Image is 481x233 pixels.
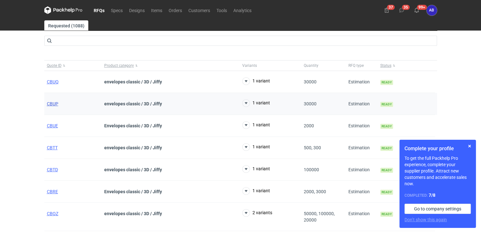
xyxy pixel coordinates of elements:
span: 2000 [304,123,314,128]
strong: envelopes classic / 3D / Jiffy [104,79,162,84]
strong: envelopes classic / 3D / Jiffy [104,211,162,216]
a: CBQZ [47,211,58,216]
strong: envelopes classic / 3D / Jiffy [104,145,162,150]
button: 1 variant [242,99,270,107]
a: CBRE [47,189,58,194]
div: Estimation [346,137,378,159]
a: CBTT [47,145,58,150]
div: Estimation [346,181,378,203]
h1: Complete your profile [404,145,471,152]
button: Status [378,60,435,71]
strong: Envelopes classic / 3D / Jiffy [104,189,162,194]
button: 99+ [412,5,422,15]
div: Agnieszka Biniarz [426,5,437,16]
a: Go to company settings [404,204,471,214]
div: Estimation [346,159,378,181]
a: Items [148,6,165,14]
div: Estimation [346,115,378,137]
button: 1 variant [242,121,270,129]
a: CBUE [47,123,58,128]
div: Estimation [346,203,378,231]
strong: envelopes classic / 3D / Jiffy [104,167,162,172]
span: 30000 [304,79,317,84]
a: Requested (1088) [44,20,88,31]
button: Skip for now [466,142,473,150]
button: 35 [397,5,407,15]
span: Ready [380,124,393,129]
svg: Packhelp Pro [44,6,83,14]
button: Don’t show this again [404,216,447,223]
strong: 7 / 8 [429,193,435,198]
button: 1 variant [242,77,270,85]
button: Quote ID [44,60,102,71]
div: Estimation [346,93,378,115]
button: Product category [102,60,240,71]
button: 37 [382,5,392,15]
span: Variants [242,63,257,68]
span: 500, 300 [304,145,321,150]
a: Tools [213,6,230,14]
span: 2000, 3000 [304,189,326,194]
a: CBUP [47,101,58,106]
p: To get the full Packhelp Pro experience, complete your supplier profile. Attract new customers an... [404,155,471,187]
a: Specs [108,6,126,14]
span: Status [380,63,391,68]
span: Quote ID [47,63,62,68]
strong: Envelopes classic / 3D / Jiffy [104,123,162,128]
span: 50000, 100000, 20000 [304,211,335,222]
a: Customers [185,6,213,14]
button: AB [426,5,437,16]
a: Orders [165,6,185,14]
span: Ready [380,102,393,107]
span: Quantity [304,63,318,68]
span: Ready [380,212,393,217]
span: Ready [380,80,393,85]
a: CBUQ [47,79,59,84]
span: Ready [380,168,393,173]
button: 2 variants [242,209,272,217]
button: 1 variant [242,143,270,151]
a: Designs [126,6,148,14]
span: Ready [380,146,393,151]
span: 30000 [304,101,317,106]
a: RFQs [91,6,108,14]
a: Analytics [230,6,255,14]
span: Ready [380,190,393,195]
strong: envelopes classic / 3D / Jiffy [104,101,162,106]
span: 100000 [304,167,319,172]
a: CBTD [47,167,58,172]
div: Estimation [346,71,378,93]
button: 1 variant [242,187,270,195]
div: Completed: [404,192,471,199]
button: 1 variant [242,165,270,173]
span: RFQ type [348,63,364,68]
span: Product category [104,63,134,68]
